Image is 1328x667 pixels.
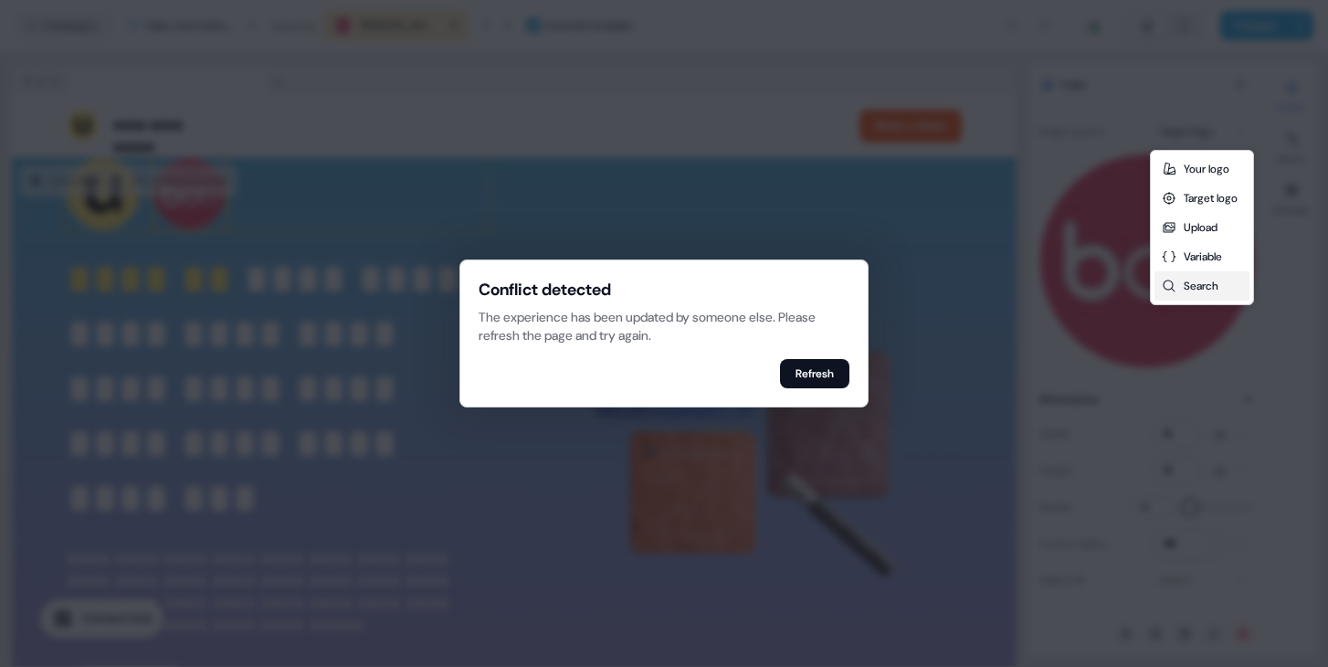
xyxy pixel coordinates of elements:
[1184,218,1217,237] div: Upload
[1184,248,1222,266] div: Variable
[1184,277,1218,295] div: Search
[780,359,849,388] button: Refresh
[479,279,849,301] div: Conflict detected
[479,308,849,344] div: The experience has been updated by someone else. Please refresh the page and try again.
[1184,189,1238,207] div: Target logo
[1184,160,1229,178] div: Your logo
